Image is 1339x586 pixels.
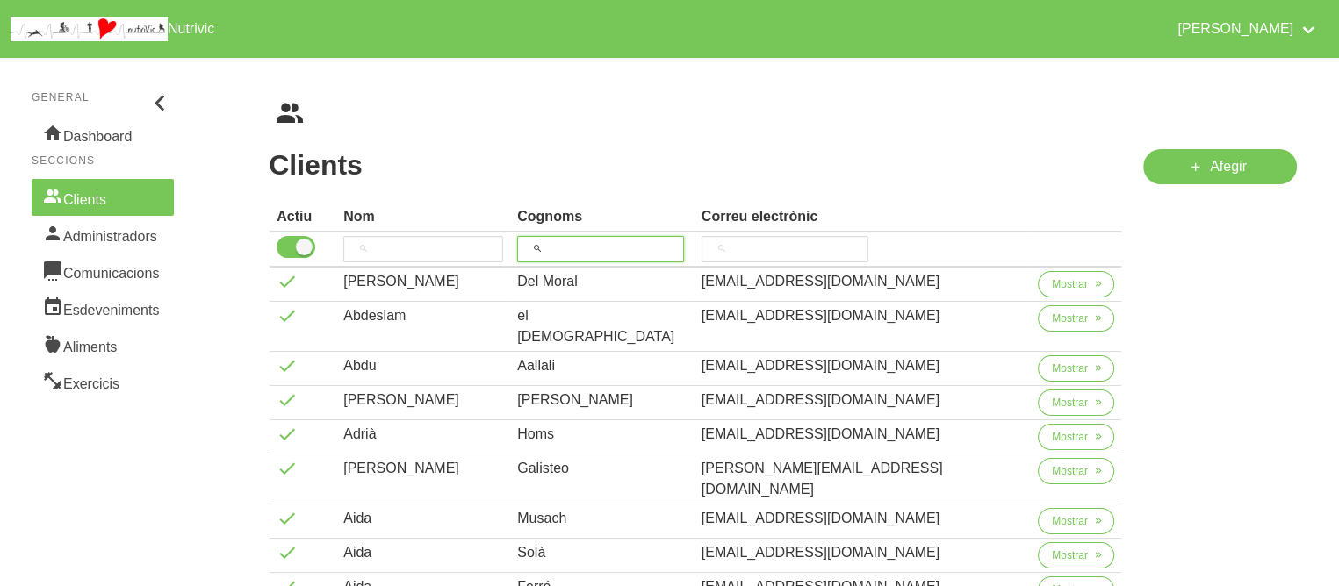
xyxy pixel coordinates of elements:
div: [PERSON_NAME] [517,389,687,411]
div: [EMAIL_ADDRESS][DOMAIN_NAME] [702,424,1024,445]
button: Mostrar [1038,542,1114,568]
div: [PERSON_NAME] [343,389,503,411]
p: General [32,89,174,105]
span: Mostrar [1052,513,1088,529]
div: Aida [343,542,503,563]
span: Afegir [1210,156,1247,177]
div: [PERSON_NAME] [343,271,503,292]
span: Mostrar [1052,463,1088,479]
h1: Clients [269,149,1122,181]
button: Mostrar [1038,508,1114,534]
div: [EMAIL_ADDRESS][DOMAIN_NAME] [702,389,1024,411]
p: Seccions [32,153,174,168]
a: Mostrar [1038,508,1114,541]
a: Dashboard [32,116,174,153]
div: Musach [517,508,687,529]
a: Mostrar [1038,458,1114,491]
div: Del Moral [517,271,687,292]
button: Mostrar [1038,458,1114,484]
img: company_logo [11,17,168,41]
button: Mostrar [1038,355,1114,382]
a: Aliments [32,326,174,363]
div: Abdeslam [343,305,503,326]
div: [EMAIL_ADDRESS][DOMAIN_NAME] [702,271,1024,292]
nav: breadcrumbs [269,100,1297,128]
div: Cognoms [517,206,687,227]
span: Mostrar [1052,547,1088,563]
a: Exercicis [32,363,174,400]
div: el [DEMOGRAPHIC_DATA] [517,305,687,347]
a: Clients [32,179,174,216]
span: Mostrar [1052,311,1088,326]
a: Afegir [1143,149,1297,184]
span: Mostrar [1052,361,1088,376]
a: Mostrar [1038,542,1114,575]
a: Mostrar [1038,271,1114,304]
div: [EMAIL_ADDRESS][DOMAIN_NAME] [702,508,1024,529]
button: Mostrar [1038,305,1114,332]
a: Mostrar [1038,355,1114,389]
div: [EMAIL_ADDRESS][DOMAIN_NAME] [702,305,1024,326]
span: Mostrar [1052,429,1088,445]
div: Aallali [517,355,687,376]
div: [EMAIL_ADDRESS][DOMAIN_NAME] [702,542,1024,563]
div: Abdu [343,355,503,376]
div: [EMAIL_ADDRESS][DOMAIN_NAME] [702,355,1024,376]
div: Correu electrònic [702,206,1024,227]
div: Homs [517,424,687,445]
a: Mostrar [1038,424,1114,457]
div: Actiu [277,206,329,227]
button: Mostrar [1038,389,1114,416]
a: Esdeveniments [32,289,174,326]
div: Adrià [343,424,503,445]
div: Galisteo [517,458,687,479]
div: [PERSON_NAME][EMAIL_ADDRESS][DOMAIN_NAME] [702,458,1024,500]
div: [PERSON_NAME] [343,458,503,479]
a: Mostrar [1038,389,1114,423]
div: Aida [343,508,503,529]
button: Mostrar [1038,271,1114,297]
span: Mostrar [1052,276,1088,292]
div: Nom [343,206,503,227]
a: Comunicacions [32,253,174,289]
a: Mostrar [1038,305,1114,339]
a: [PERSON_NAME] [1167,7,1328,51]
button: Mostrar [1038,424,1114,450]
span: Mostrar [1052,395,1088,411]
div: Solà [517,542,687,563]
a: Administradors [32,216,174,253]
